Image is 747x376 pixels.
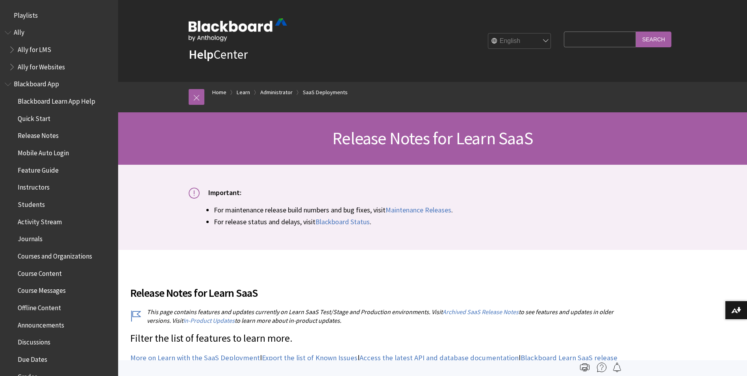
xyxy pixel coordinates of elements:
[386,205,451,215] a: Maintenance Releases
[260,87,293,97] a: Administrator
[18,181,50,192] span: Instructors
[597,363,606,372] img: More help
[18,249,92,260] span: Courses and Organizations
[443,308,519,316] a: Archived SaaS Release Notes
[18,215,62,226] span: Activity Stream
[208,188,241,197] span: Important:
[18,318,64,329] span: Announcements
[18,112,50,123] span: Quick Start
[189,47,248,62] a: HelpCenter
[612,363,622,372] img: Follow this page
[130,353,260,363] a: More on Learn with the SaaS Deployment
[18,164,59,174] span: Feature Guide
[130,307,619,325] p: This page contains features and updates currently on Learn SaaS Test/Stage and Production environ...
[130,331,619,346] p: Filter the list of features to learn more.
[262,353,358,363] a: Export the list of Known Issues
[183,316,235,325] a: In-Product Updates
[18,267,62,277] span: Course Content
[18,284,66,295] span: Course Messages
[189,47,213,62] strong: Help
[360,353,519,363] a: Access the latest API and database documentation
[14,9,38,19] span: Playlists
[488,34,551,49] select: Site Language Selector
[303,87,348,97] a: SaaS Deployments
[18,146,69,157] span: Mobile Auto Login
[130,275,619,301] h2: Release Notes for Learn SaaS
[5,26,113,74] nav: Book outline for Anthology Ally Help
[18,129,59,140] span: Release Notes
[18,198,45,208] span: Students
[189,19,287,41] img: Blackboard by Anthology
[5,9,113,22] nav: Book outline for Playlists
[18,43,51,54] span: Ally for LMS
[315,217,370,227] a: Blackboard Status
[14,26,24,37] span: Ally
[14,78,59,88] span: Blackboard App
[130,353,619,373] p: | | | |
[332,127,533,149] span: Release Notes for Learn SaaS
[214,205,677,215] li: For maintenance release build numbers and bug fixes, visit .
[237,87,250,97] a: Learn
[18,335,50,346] span: Discussions
[580,363,589,372] img: Print
[214,216,677,227] li: For release status and delays, visit .
[18,301,61,312] span: Offline Content
[18,233,43,243] span: Journals
[18,353,47,363] span: Due Dates
[18,60,65,71] span: Ally for Websites
[212,87,226,97] a: Home
[636,32,671,47] input: Search
[18,95,95,105] span: Blackboard Learn App Help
